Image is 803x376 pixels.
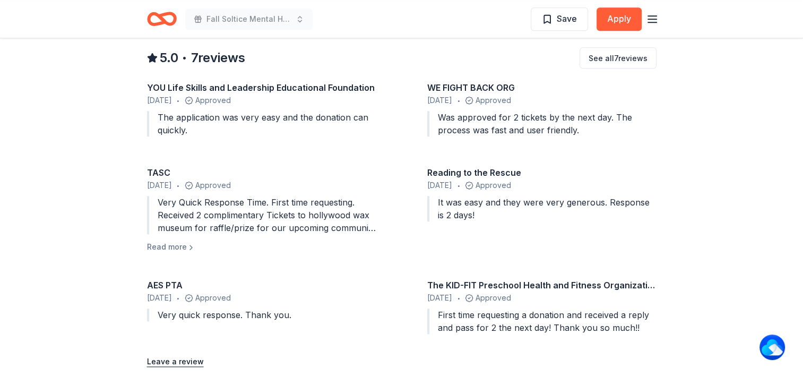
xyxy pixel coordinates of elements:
[427,94,452,107] span: [DATE]
[427,292,657,304] div: Approved
[191,49,245,66] span: 7 reviews
[457,96,460,105] span: •
[427,179,657,192] div: Approved
[177,181,179,190] span: •
[427,166,657,179] div: Reading to the Rescue
[427,196,657,221] div: It was easy and they were very generous. Response is 2 days!
[160,49,178,66] span: 5.0
[147,292,172,304] span: [DATE]
[185,8,313,30] button: Fall Soltice Mental Health Summit
[147,241,195,253] button: Read more
[147,355,204,368] button: Leave a review
[206,13,291,25] span: Fall Soltice Mental Health Summit
[427,94,657,107] div: Approved
[147,166,376,179] div: TASC
[457,181,460,190] span: •
[557,12,577,25] span: Save
[427,179,452,192] span: [DATE]
[147,279,376,292] div: AES PTA
[580,47,657,69] button: See all7reviews
[427,111,657,136] div: Was approved for 2 tickets by the next day. The process was fast and user friendly.
[457,294,460,302] span: •
[427,81,657,94] div: WE FIGHT BACK ORG
[147,94,172,107] span: [DATE]
[147,94,376,107] div: Approved
[597,7,642,31] button: Apply
[147,6,177,31] a: Home
[427,292,452,304] span: [DATE]
[427,279,657,292] div: The KID-FIT Preschool Health and Fitness Organization
[147,292,376,304] div: Approved
[182,53,187,64] span: •
[147,196,376,234] div: Very Quick Response Time. First time requesting. Received 2 complimentary Tickets to hollywood wa...
[147,111,376,136] div: The application was very easy and the donation can quickly.
[427,309,657,334] div: First time requesting a donation and received a reply and pass for 2 the next day! Thank you so m...
[147,179,376,192] div: Approved
[531,7,588,31] button: Save
[177,294,179,302] span: •
[147,81,376,94] div: YOU Life Skills and Leadership Educational Foundation
[147,179,172,192] span: [DATE]
[177,96,179,105] span: •
[147,309,376,321] div: Very quick response. Thank you.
